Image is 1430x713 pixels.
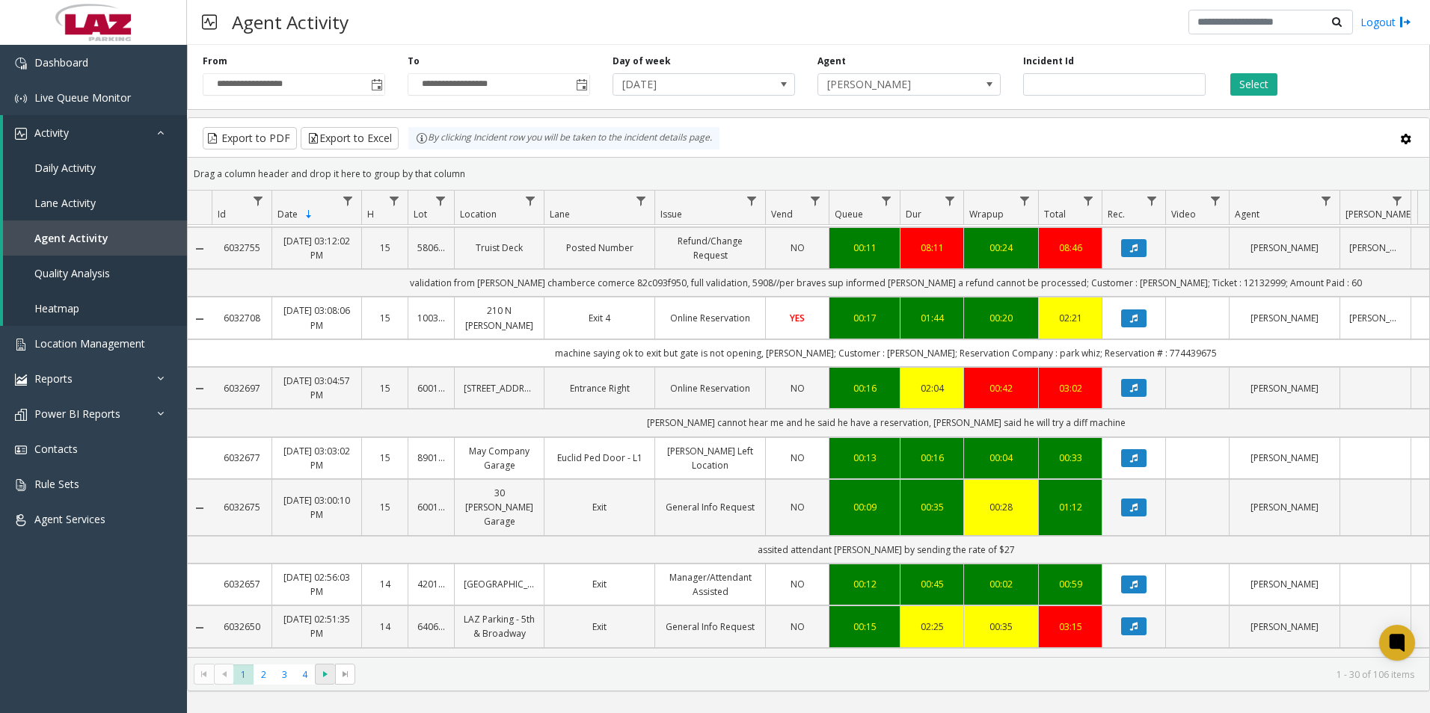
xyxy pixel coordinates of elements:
[791,241,805,254] span: NO
[805,191,826,211] a: Vend Filter Menu
[15,374,27,386] img: 'icon'
[973,620,1029,634] a: 00:35
[188,502,212,514] a: Collapse Details
[34,126,69,140] span: Activity
[973,381,1029,395] a: 00:42
[221,620,263,634] a: 6032650
[1171,208,1196,220] span: Video
[838,381,891,395] div: 00:16
[34,266,110,280] span: Quality Analysis
[371,451,399,465] a: 15
[664,234,756,262] a: Refund/Change Request
[1206,191,1226,211] a: Video Filter Menu
[464,303,535,332] a: 210 N [PERSON_NAME]
[431,191,451,211] a: Lot Filter Menu
[1399,14,1411,30] img: logout
[775,500,820,514] a: NO
[464,444,535,472] a: May Company Garage
[34,196,96,210] span: Lane Activity
[877,191,897,211] a: Queue Filter Menu
[1239,620,1331,634] a: [PERSON_NAME]
[909,500,954,514] div: 00:35
[277,208,298,220] span: Date
[631,191,651,211] a: Lane Filter Menu
[15,339,27,351] img: 'icon'
[281,303,352,332] a: [DATE] 03:08:06 PM
[664,381,756,395] a: Online Reservation
[408,127,719,149] div: By clicking Incident row you will be taken to the incident details page.
[34,90,131,105] span: Live Queue Monitor
[34,477,79,491] span: Rule Sets
[188,243,212,255] a: Collapse Details
[940,191,960,211] a: Dur Filter Menu
[34,371,73,386] span: Reports
[553,241,645,255] a: Posted Number
[34,336,145,351] span: Location Management
[775,451,820,465] a: NO
[1316,191,1337,211] a: Agent Filter Menu
[15,409,27,421] img: 'icon'
[909,241,954,255] a: 08:11
[664,500,756,514] a: General Info Request
[1048,381,1093,395] div: 03:02
[34,231,108,245] span: Agent Activity
[775,577,820,591] a: NO
[281,493,352,522] a: [DATE] 03:00:10 PM
[613,55,671,68] label: Day of week
[202,4,217,40] img: pageIcon
[371,620,399,634] a: 14
[188,383,212,395] a: Collapse Details
[791,578,805,590] span: NO
[248,191,268,211] a: Id Filter Menu
[973,311,1029,325] a: 00:20
[417,500,445,514] a: 600156
[221,451,263,465] a: 6032677
[417,620,445,634] a: 640601
[368,74,384,95] span: Toggle popup
[3,256,187,291] a: Quality Analysis
[417,241,445,255] a: 580648
[660,208,682,220] span: Issue
[1048,311,1093,325] div: 02:21
[15,93,27,105] img: 'icon'
[550,208,570,220] span: Lane
[371,311,399,325] a: 15
[909,381,954,395] a: 02:04
[521,191,541,211] a: Location Filter Menu
[664,444,756,472] a: [PERSON_NAME] Left Location
[664,570,756,599] a: Manager/Attendant Assisted
[1048,577,1093,591] a: 00:59
[1239,241,1331,255] a: [PERSON_NAME]
[3,150,187,185] a: Daily Activity
[34,301,79,315] span: Heatmap
[3,185,187,220] a: Lane Activity
[1239,381,1331,395] a: [PERSON_NAME]
[254,664,274,685] span: Page 2
[417,577,445,591] a: 420102
[188,161,1429,187] div: Drag a column header and drop it here to group by that column
[791,620,805,633] span: NO
[3,291,187,326] a: Heatmap
[34,512,105,526] span: Agent Services
[1239,451,1331,465] a: [PERSON_NAME]
[553,620,645,634] a: Exit
[1023,55,1074,68] label: Incident Id
[906,208,921,220] span: Dur
[371,241,399,255] a: 15
[1230,73,1277,96] button: Select
[3,220,187,256] a: Agent Activity
[15,444,27,456] img: 'icon'
[417,311,445,325] a: 100324
[835,208,863,220] span: Queue
[771,208,793,220] span: Vend
[1108,208,1125,220] span: Rec.
[973,451,1029,465] div: 00:04
[573,74,589,95] span: Toggle popup
[838,311,891,325] div: 00:17
[553,451,645,465] a: Euclid Ped Door - L1
[319,668,331,680] span: Go to the next page
[664,620,756,634] a: General Info Request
